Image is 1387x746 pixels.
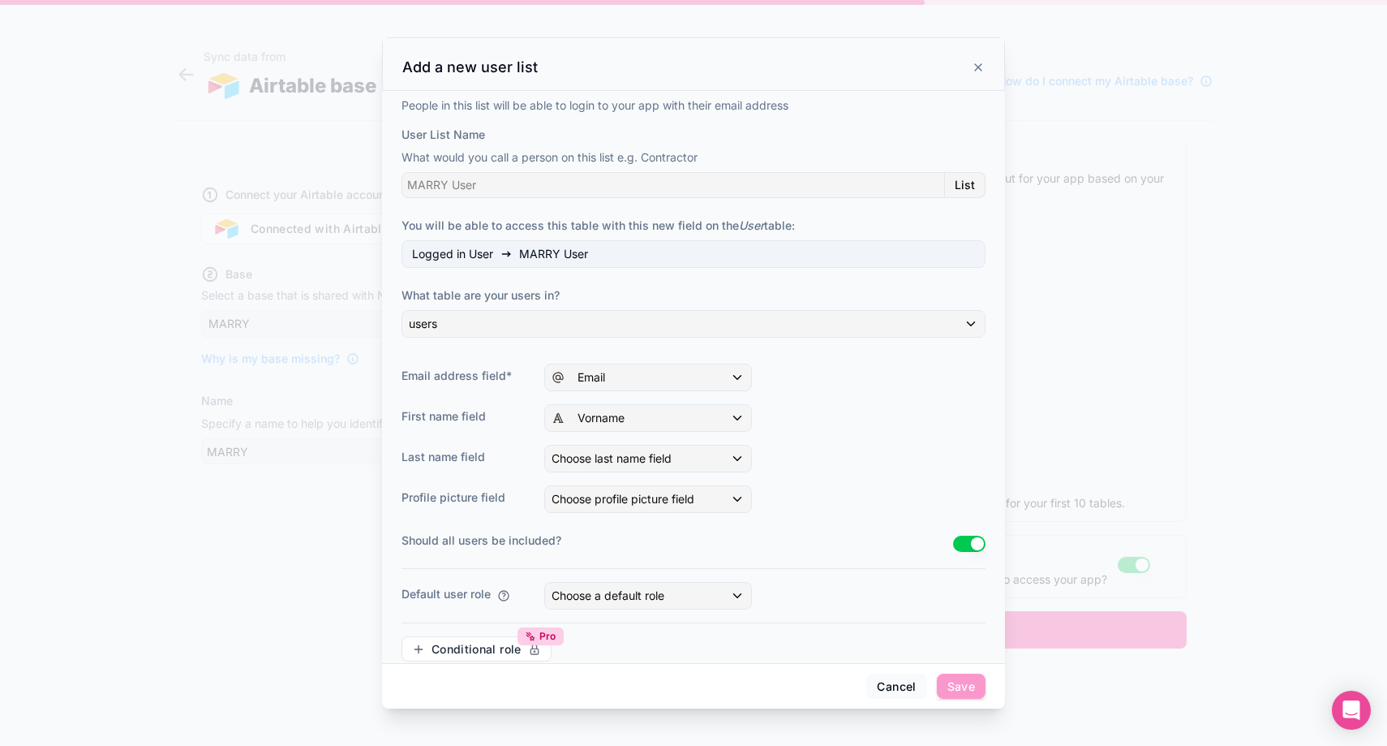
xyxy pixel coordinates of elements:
[539,630,556,643] span: Pro
[519,246,588,262] span: MARRY User
[544,404,752,432] button: Vorname
[955,178,975,192] span: List
[401,489,531,506] label: Profile picture field
[552,492,694,506] span: Choose profile picture field
[552,451,672,465] span: Choose last name field
[409,316,437,332] span: users
[401,310,985,338] button: users
[401,97,985,114] p: People in this list will be able to login to your app with their email address
[401,218,795,232] span: You will be able to access this table with this new field on the table:
[401,636,552,662] button: Conditional rolePro
[739,218,764,232] em: User
[432,642,522,657] span: Conditional role
[401,172,945,198] input: display-name
[401,127,485,143] label: User List Name
[1332,691,1371,730] div: Open Intercom Messenger
[401,449,531,465] label: Last name field
[544,364,752,391] button: Email
[544,445,752,472] button: Choose last name field
[401,533,953,549] label: Should all users be included?
[401,149,985,166] p: What would you call a person on this list e.g. Contractor
[552,589,664,602] span: Choose a default role
[866,674,926,700] button: Cancel
[544,485,752,513] button: Choose profile picture field
[412,246,493,262] span: Logged in User
[544,582,752,610] button: Choose a default role
[401,368,531,384] label: Email address field*
[578,369,605,386] span: Email
[401,586,491,602] label: Default user role
[401,287,985,304] label: What table are your users in?
[402,58,538,77] h3: Add a new user list
[401,408,531,425] label: First name field
[578,410,625,426] span: Vorname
